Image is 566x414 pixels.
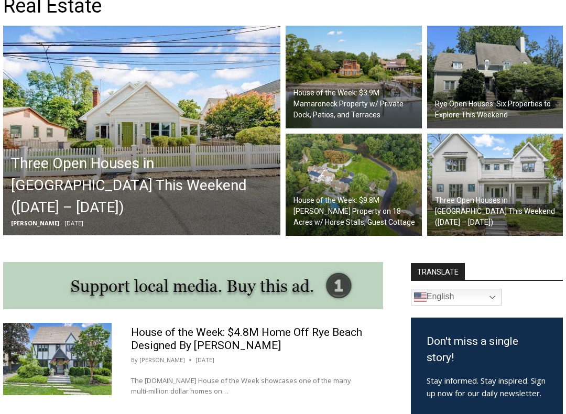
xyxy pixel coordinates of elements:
[286,26,422,128] img: 1160 Greacen Point Road, Mamaroneck
[427,333,547,366] h3: Don't miss a single story!
[107,66,149,125] div: Located at [STREET_ADDRESS][PERSON_NAME]
[293,88,419,121] h2: House of the Week: $3.9M Mamaroneck Property w/ Private Dock, Patios, and Terraces
[11,152,278,219] h2: Three Open Houses in [GEOGRAPHIC_DATA] This Weekend ([DATE] – [DATE])
[411,289,502,306] a: English
[427,26,563,128] img: 96 Mendota Avenue, Rye
[427,374,547,399] p: Stay informed. Stay inspired. Sign up now for our daily newsletter.
[3,262,383,309] img: support local media, buy this ad
[265,1,495,102] div: "I learned about the history of a place I’d honestly never considered even as a resident of [GEOG...
[286,134,422,236] a: House of the Week: $9.8M [PERSON_NAME] Property on 18 Acres w/ Horse Stalls, Guest Cottage
[427,26,563,128] a: Rye Open Houses: Six Properties to Explore This Weekend
[64,219,83,227] span: [DATE]
[3,108,103,148] span: Open Tues. - Sun. [PHONE_NUMBER]
[131,326,362,352] a: House of the Week: $4.8M Home Off Rye Beach Designed By [PERSON_NAME]
[311,3,378,48] a: Book [PERSON_NAME]'s Good Humor for Your Event
[3,26,280,235] a: Three Open Houses in [GEOGRAPHIC_DATA] This Weekend ([DATE] – [DATE]) [PERSON_NAME] - [DATE]
[427,134,563,236] img: 2 Lavender Lane, Rye
[131,375,364,397] p: The [DOMAIN_NAME] House of the Week showcases one of the many multi-million dollar homes on…
[286,134,422,236] img: 2007 A/B Purchase Street, Harrison
[286,26,422,128] a: House of the Week: $3.9M Mamaroneck Property w/ Private Dock, Patios, and Terraces
[69,14,259,34] div: Individually Wrapped Items. Dairy, Gluten & Nut Free Options. Kosher Items Available.
[293,195,419,228] h2: House of the Week: $9.8M [PERSON_NAME] Property on 18 Acres w/ Horse Stalls, Guest Cottage
[131,355,138,365] span: By
[319,11,365,40] h4: Book [PERSON_NAME]'s Good Humor for Your Event
[435,99,561,121] h2: Rye Open Houses: Six Properties to Explore This Weekend
[427,134,563,236] a: Three Open Houses in [GEOGRAPHIC_DATA] This Weekend ([DATE] – [DATE])
[414,291,427,303] img: en
[11,219,59,227] span: [PERSON_NAME]
[411,263,465,280] strong: TRANSLATE
[61,219,63,227] span: -
[3,323,112,395] img: 35 Halsted Place, Rye
[1,105,105,130] a: Open Tues. - Sun. [PHONE_NUMBER]
[435,195,561,228] h2: Three Open Houses in [GEOGRAPHIC_DATA] This Weekend ([DATE] – [DATE])
[274,104,486,128] span: Intern @ [DOMAIN_NAME]
[3,26,280,235] img: 32 Ridgeland Terrace, Rye
[195,355,214,365] time: [DATE]
[252,102,508,130] a: Intern @ [DOMAIN_NAME]
[139,356,185,364] a: [PERSON_NAME]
